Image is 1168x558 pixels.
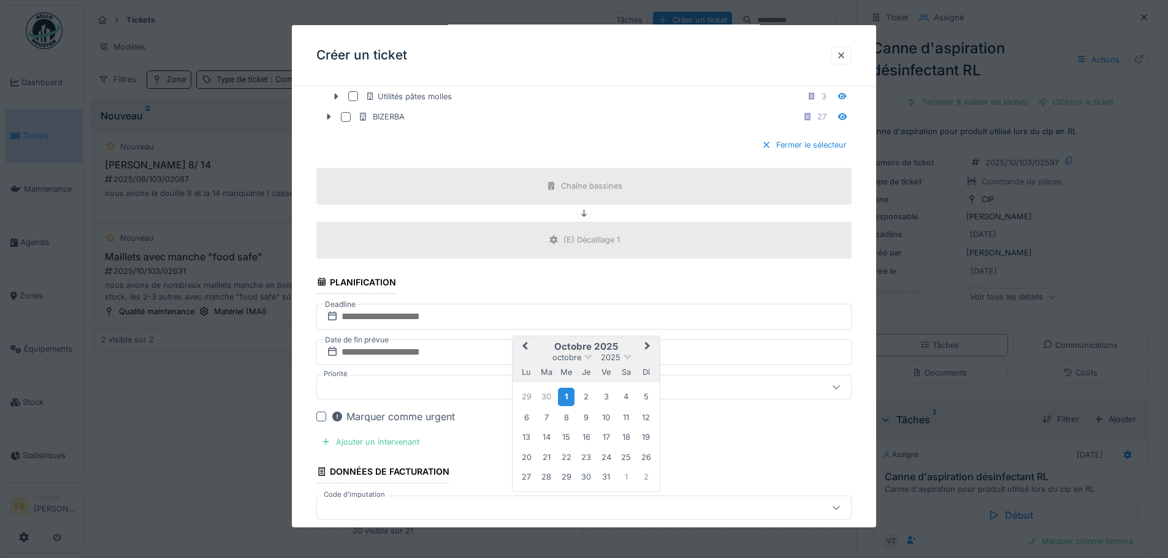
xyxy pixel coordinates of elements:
[558,388,574,405] div: Choose mercredi 1 octobre 2025
[618,469,635,485] div: Choose samedi 1 novembre 2025
[618,388,635,405] div: Choose samedi 4 octobre 2025
[618,429,635,445] div: Choose samedi 18 octobre 2025
[331,409,455,424] div: Marquer comme urgent
[638,449,654,466] div: Choose dimanche 26 octobre 2025
[558,364,574,380] div: mercredi
[538,449,555,466] div: Choose mardi 21 octobre 2025
[598,364,614,380] div: vendredi
[638,429,654,445] div: Choose dimanche 19 octobre 2025
[601,353,620,362] span: 2025
[618,409,635,426] div: Choose samedi 11 octobre 2025
[316,273,396,294] div: Planification
[598,429,614,445] div: Choose vendredi 17 octobre 2025
[513,341,660,352] h2: octobre 2025
[639,337,658,357] button: Next Month
[518,449,535,466] div: Choose lundi 20 octobre 2025
[638,409,654,426] div: Choose dimanche 12 octobre 2025
[618,449,635,466] div: Choose samedi 25 octobre 2025
[538,364,555,380] div: mardi
[558,469,574,485] div: Choose mercredi 29 octobre 2025
[538,409,555,426] div: Choose mardi 7 octobre 2025
[561,180,622,192] div: Chaîne bassines
[518,364,535,380] div: lundi
[538,469,555,485] div: Choose mardi 28 octobre 2025
[757,137,852,153] div: Fermer le sélecteur
[324,298,357,311] label: Deadline
[316,434,424,450] div: Ajouter un intervenant
[324,333,390,347] label: Date de fin prévue
[321,369,350,379] label: Priorité
[518,388,535,405] div: Choose lundi 29 septembre 2025
[365,91,452,102] div: Utilités pâtes molles
[578,449,595,466] div: Choose jeudi 23 octobre 2025
[321,489,387,500] label: Code d'imputation
[563,234,620,246] div: (E) Décaillage 1
[598,388,614,405] div: Choose vendredi 3 octobre 2025
[558,429,574,445] div: Choose mercredi 15 octobre 2025
[638,469,654,485] div: Choose dimanche 2 novembre 2025
[316,48,407,63] h3: Créer un ticket
[518,469,535,485] div: Choose lundi 27 octobre 2025
[598,409,614,426] div: Choose vendredi 10 octobre 2025
[538,429,555,445] div: Choose mardi 14 octobre 2025
[517,386,656,487] div: Month octobre, 2025
[578,364,595,380] div: jeudi
[578,409,595,426] div: Choose jeudi 9 octobre 2025
[558,449,574,466] div: Choose mercredi 22 octobre 2025
[578,469,595,485] div: Choose jeudi 30 octobre 2025
[538,388,555,405] div: Choose mardi 30 septembre 2025
[598,469,614,485] div: Choose vendredi 31 octobre 2025
[578,429,595,445] div: Choose jeudi 16 octobre 2025
[618,364,635,380] div: samedi
[514,337,533,357] button: Previous Month
[822,91,826,102] div: 3
[518,409,535,426] div: Choose lundi 6 octobre 2025
[316,462,449,483] div: Données de facturation
[358,111,405,123] div: BIZERBA
[817,111,826,123] div: 27
[638,364,654,380] div: dimanche
[578,388,595,405] div: Choose jeudi 2 octobre 2025
[518,429,535,445] div: Choose lundi 13 octobre 2025
[638,388,654,405] div: Choose dimanche 5 octobre 2025
[552,353,581,362] span: octobre
[598,449,614,466] div: Choose vendredi 24 octobre 2025
[558,409,574,426] div: Choose mercredi 8 octobre 2025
